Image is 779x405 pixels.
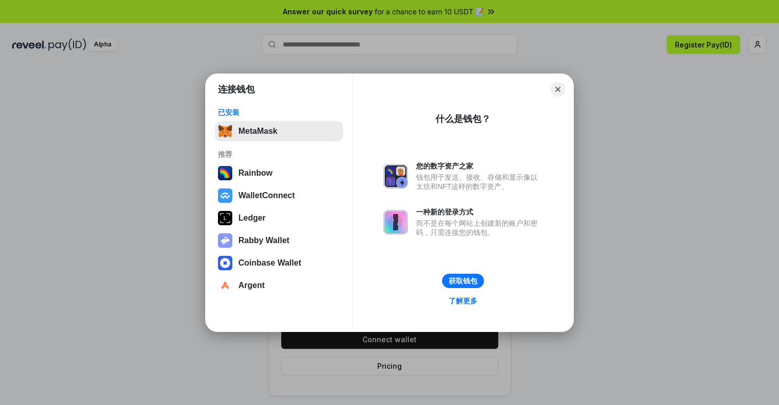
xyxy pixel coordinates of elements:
button: Rabby Wallet [215,230,343,251]
button: Rainbow [215,163,343,183]
div: 而不是在每个网站上创建新的账户和密码，只需连接您的钱包。 [416,219,543,237]
div: 了解更多 [449,296,477,305]
button: MetaMask [215,121,343,141]
button: Coinbase Wallet [215,253,343,273]
div: 获取钱包 [449,276,477,285]
div: 已安装 [218,108,340,117]
img: svg+xml,%3Csvg%20xmlns%3D%22http%3A%2F%2Fwww.w3.org%2F2000%2Fsvg%22%20fill%3D%22none%22%20viewBox... [383,164,408,188]
div: Rainbow [238,169,273,178]
div: WalletConnect [238,191,295,200]
div: Rabby Wallet [238,236,289,245]
div: Coinbase Wallet [238,258,301,268]
img: svg+xml,%3Csvg%20width%3D%22120%22%20height%3D%22120%22%20viewBox%3D%220%200%20120%20120%22%20fil... [218,166,232,180]
img: svg+xml,%3Csvg%20width%3D%2228%22%20height%3D%2228%22%20viewBox%3D%220%200%2028%2028%22%20fill%3D... [218,256,232,270]
img: svg+xml,%3Csvg%20width%3D%2228%22%20height%3D%2228%22%20viewBox%3D%220%200%2028%2028%22%20fill%3D... [218,188,232,203]
a: 了解更多 [443,294,483,307]
div: Argent [238,281,265,290]
h1: 连接钱包 [218,83,255,96]
img: svg+xml,%3Csvg%20fill%3D%22none%22%20height%3D%2233%22%20viewBox%3D%220%200%2035%2033%22%20width%... [218,124,232,138]
div: 钱包用于发送、接收、存储和显示像以太坊和NFT这样的数字资产。 [416,173,543,191]
div: 什么是钱包？ [435,113,491,125]
div: 推荐 [218,150,340,159]
button: Argent [215,275,343,296]
div: MetaMask [238,127,277,136]
div: 一种新的登录方式 [416,207,543,217]
button: Ledger [215,208,343,228]
button: Close [551,82,565,97]
div: 您的数字资产之家 [416,161,543,171]
button: WalletConnect [215,185,343,206]
img: svg+xml,%3Csvg%20width%3D%2228%22%20height%3D%2228%22%20viewBox%3D%220%200%2028%2028%22%20fill%3D... [218,278,232,293]
img: svg+xml,%3Csvg%20xmlns%3D%22http%3A%2F%2Fwww.w3.org%2F2000%2Fsvg%22%20width%3D%2228%22%20height%3... [218,211,232,225]
img: svg+xml,%3Csvg%20xmlns%3D%22http%3A%2F%2Fwww.w3.org%2F2000%2Fsvg%22%20fill%3D%22none%22%20viewBox... [218,233,232,248]
div: Ledger [238,213,265,223]
button: 获取钱包 [442,274,484,288]
img: svg+xml,%3Csvg%20xmlns%3D%22http%3A%2F%2Fwww.w3.org%2F2000%2Fsvg%22%20fill%3D%22none%22%20viewBox... [383,210,408,234]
